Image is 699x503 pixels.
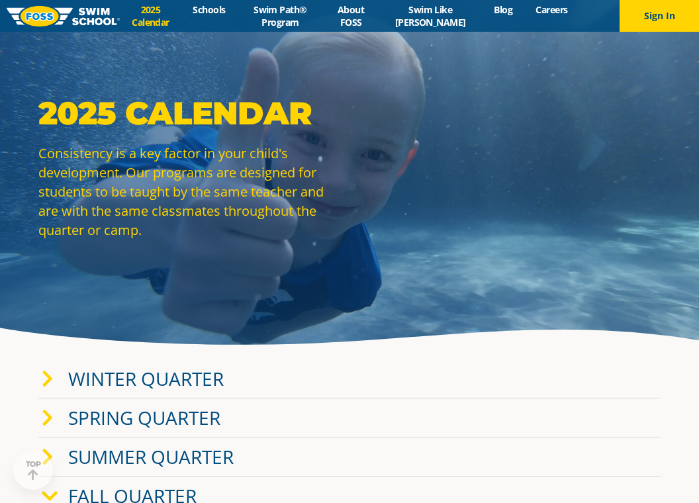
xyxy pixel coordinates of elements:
[379,3,483,28] a: Swim Like [PERSON_NAME]
[7,6,120,26] img: FOSS Swim School Logo
[68,366,224,391] a: Winter Quarter
[120,3,181,28] a: 2025 Calendar
[483,3,524,16] a: Blog
[68,444,234,469] a: Summer Quarter
[181,3,237,16] a: Schools
[38,144,343,240] p: Consistency is a key factor in your child's development. Our programs are designed for students t...
[324,3,379,28] a: About FOSS
[26,460,41,480] div: TOP
[38,94,312,132] strong: 2025 Calendar
[237,3,323,28] a: Swim Path® Program
[68,405,220,430] a: Spring Quarter
[524,3,579,16] a: Careers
